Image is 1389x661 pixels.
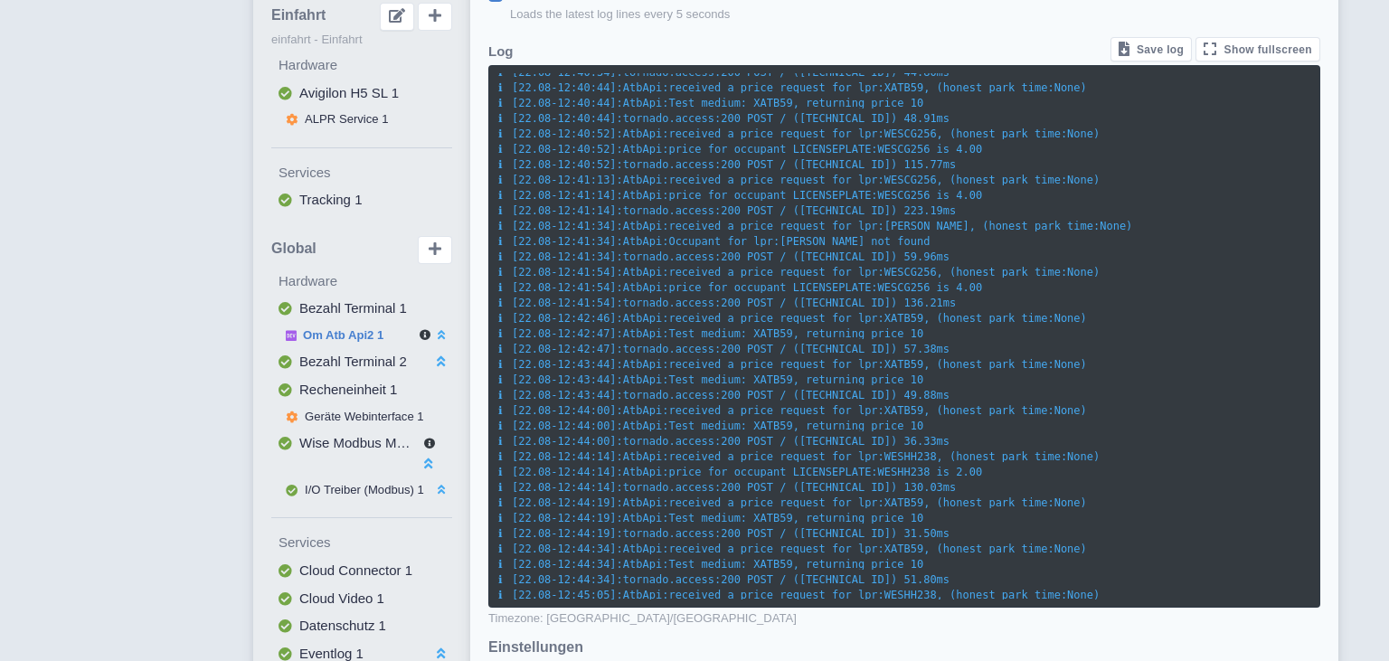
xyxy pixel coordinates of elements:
[498,143,623,156] span: [22.08-12:40:52]:
[498,250,623,263] span: [22.08-12:41:34]:
[623,143,982,156] span: AtbApi:price for occupant LICENSEPLATE:WESCG256 is 4.00
[498,543,623,555] span: [22.08-12:44:34]:
[488,639,1320,656] h5: Einstellungen
[623,481,956,494] span: tornado.access:200 POST / ([TECHNICAL_ID]) 130.03ms
[623,543,1087,555] span: AtbApi:received a price request for lpr:XATB59, (honest park time:None)
[279,271,452,292] label: Hardware
[623,127,1100,140] span: AtbApi:received a price request for lpr:WESCG256, (honest park time:None)
[271,323,452,348] button: Om Atb Api2 1
[623,558,923,571] span: AtbApi:Test medium: XATB59, returning price 10
[623,66,950,79] span: tornado.access:200 POST / ([TECHNICAL_ID]) 44.80ms
[623,389,950,401] span: tornado.access:200 POST / ([TECHNICAL_ID]) 49.88ms
[623,297,956,309] span: tornado.access:200 POST / ([TECHNICAL_ID]) 136.21ms
[498,558,623,571] span: [22.08-12:44:34]:
[498,220,623,232] span: [22.08-12:41:34]:
[623,420,923,432] span: AtbApi:Test medium: XATB59, returning price 10
[498,527,623,540] span: [22.08-12:44:19]:
[510,5,730,24] small: Loads the latest log lines every 5 seconds
[498,127,623,140] span: [22.08-12:40:52]:
[498,204,623,217] span: [22.08-12:41:14]:
[498,343,623,355] span: [22.08-12:42:47]:
[279,55,452,76] label: Hardware
[498,189,623,202] span: [22.08-12:41:14]:
[623,512,923,524] span: AtbApi:Test medium: XATB59, returning price 10
[488,42,514,62] label: Log
[271,612,452,640] button: Datenschutz 1
[623,204,956,217] span: tornado.access:200 POST / ([TECHNICAL_ID]) 223.19ms
[271,477,452,503] button: I/O Treiber (Modbus) 1
[498,312,623,325] span: [22.08-12:42:46]:
[623,343,950,355] span: tornado.access:200 POST / ([TECHNICAL_ID]) 57.38ms
[271,376,452,404] button: Recheneinheit 1
[279,533,452,553] label: Services
[498,573,623,586] span: [22.08-12:44:34]:
[623,496,1087,509] span: AtbApi:received a price request for lpr:XATB59, (honest park time:None)
[299,382,397,397] span: Recheneinheit 1
[623,174,1100,186] span: AtbApi:received a price request for lpr:WESCG256, (honest park time:None)
[299,300,407,316] span: Bezahl Terminal 1
[498,158,623,171] span: [22.08-12:40:52]:
[498,327,623,340] span: [22.08-12:42:47]:
[623,266,1100,279] span: AtbApi:received a price request for lpr:WESCG256, (honest park time:None)
[279,163,452,184] label: Services
[271,557,452,585] button: Cloud Connector 1
[623,189,982,202] span: AtbApi:price for occupant LICENSEPLATE:WESCG256 is 4.00
[271,186,452,214] button: Tracking 1
[305,410,424,423] span: Geräte Webinterface 1
[305,112,389,126] span: ALPR Service 1
[623,435,950,448] span: tornado.access:200 POST / ([TECHNICAL_ID]) 36.33ms
[271,404,452,430] button: Geräte Webinterface 1
[271,241,317,257] span: Global
[623,573,950,586] span: tornado.access:200 POST / ([TECHNICAL_ID]) 51.80ms
[623,250,950,263] span: tornado.access:200 POST / ([TECHNICAL_ID]) 59.96ms
[623,312,1087,325] span: AtbApi:received a price request for lpr:XATB59, (honest park time:None)
[623,158,956,171] span: tornado.access:200 POST / ([TECHNICAL_ID]) 115.77ms
[498,66,623,79] span: [22.08-12:40:34]:
[1224,43,1312,56] span: Show fullscreen
[299,192,362,207] span: Tracking 1
[623,281,982,294] span: AtbApi:price for occupant LICENSEPLATE:WESCG256 is 4.00
[498,112,623,125] span: [22.08-12:40:44]:
[623,97,923,109] span: AtbApi:Test medium: XATB59, returning price 10
[623,112,950,125] span: tornado.access:200 POST / ([TECHNICAL_ID]) 48.91ms
[299,562,412,578] span: Cloud Connector 1
[299,590,384,606] span: Cloud Video 1
[623,327,923,340] span: AtbApi:Test medium: XATB59, returning price 10
[271,80,452,108] button: Avigilon H5 SL 1
[271,107,452,132] button: ALPR Service 1
[271,348,452,376] button: Bezahl Terminal 2
[498,589,623,601] span: [22.08-12:45:05]:
[623,220,1133,232] span: AtbApi:received a price request for lpr:[PERSON_NAME], (honest park time:None)
[498,435,623,448] span: [22.08-12:44:00]:
[299,435,433,450] span: Wise Modbus Modul 1
[299,85,399,100] span: Avigilon H5 SL 1
[498,266,623,279] span: [22.08-12:41:54]:
[498,174,623,186] span: [22.08-12:41:13]:
[299,354,407,369] span: Bezahl Terminal 2
[1110,37,1193,61] button: Save log
[498,420,623,432] span: [22.08-12:44:00]:
[498,481,623,494] span: [22.08-12:44:14]:
[498,297,623,309] span: [22.08-12:41:54]:
[623,466,982,478] span: AtbApi:price for occupant LICENSEPLATE:WESHH238 is 2.00
[299,646,364,661] span: Eventlog 1
[498,496,623,509] span: [22.08-12:44:19]:
[498,235,623,248] span: [22.08-12:41:34]:
[623,373,923,386] span: AtbApi:Test medium: XATB59, returning price 10
[498,281,623,294] span: [22.08-12:41:54]:
[623,404,1087,417] span: AtbApi:received a price request for lpr:XATB59, (honest park time:None)
[623,81,1087,94] span: AtbApi:received a price request for lpr:XATB59, (honest park time:None)
[498,373,623,386] span: [22.08-12:43:44]:
[271,430,452,477] button: Wise Modbus Modul 1
[623,450,1100,463] span: AtbApi:received a price request for lpr:WESHH238, (honest park time:None)
[305,483,424,496] span: I/O Treiber (Modbus) 1
[623,589,1100,601] span: AtbApi:received a price request for lpr:WESHH238, (honest park time:None)
[299,618,386,633] span: Datenschutz 1
[498,358,623,371] span: [22.08-12:43:44]:
[498,389,623,401] span: [22.08-12:43:44]:
[623,235,931,248] span: AtbApi:Occupant for lpr:[PERSON_NAME] not found
[498,97,623,109] span: [22.08-12:40:44]:
[498,404,623,417] span: [22.08-12:44:00]:
[498,81,623,94] span: [22.08-12:40:44]:
[271,31,452,49] small: einfahrt - Einfahrt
